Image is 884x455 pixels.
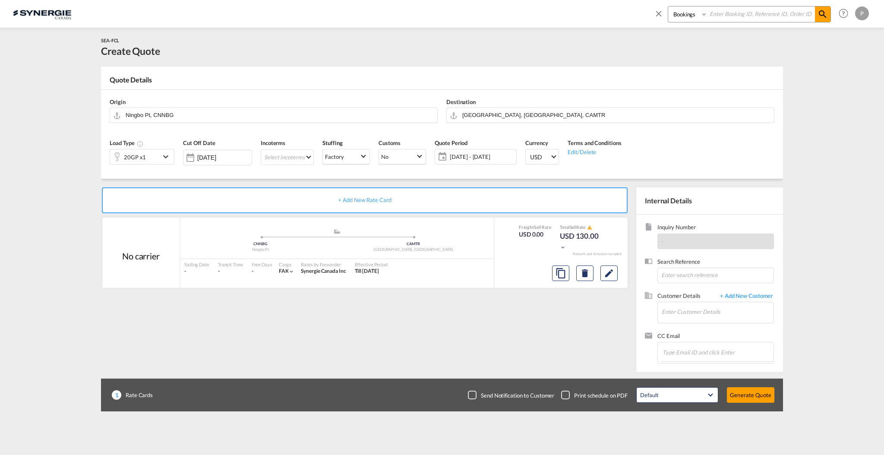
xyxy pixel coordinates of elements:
[654,6,668,27] span: icon-close
[570,224,577,230] span: Sell
[112,390,121,400] span: 1
[110,139,144,146] span: Load Type
[481,392,554,399] div: Send Notification to Customer
[552,265,569,281] button: Copy
[561,391,628,399] md-checkbox: Checkbox No Ink
[560,224,603,231] div: Total Rate
[855,6,869,20] div: P
[279,268,289,274] span: FAK
[716,292,774,302] span: + Add New Customer
[301,268,346,275] div: Synergie Canada Inc
[110,149,174,164] div: 20GP x1icon-chevron-down
[576,265,594,281] button: Delete
[183,139,215,146] span: Cut Off Date
[322,139,342,146] span: Stuffing
[818,9,828,19] md-icon: icon-magnify
[661,238,663,245] span: -
[218,268,243,275] div: -
[121,391,153,399] span: Rate Cards
[636,187,783,214] div: Internal Details
[836,6,855,22] div: Help
[379,139,400,146] span: Customs
[110,98,125,105] span: Origin
[654,9,663,18] md-icon: icon-close
[197,154,252,161] input: Select
[661,342,773,361] md-chips-wrap: Chips container. Enter the text area, then type text, and press enter to add a chip.
[657,223,774,233] span: Inquiry Number
[124,151,146,163] div: 20GP x1
[663,343,749,361] input: Chips input.
[448,151,516,163] span: [DATE] - [DATE]
[446,107,774,123] md-input-container: Montreal, QC, CAMTR
[727,387,774,403] button: Generate Quote
[519,224,551,230] div: Freight Rate
[657,268,774,283] input: Enter search reference
[279,261,295,268] div: Cargo
[184,241,337,247] div: CNNBG
[101,44,160,58] div: Create Quote
[530,153,550,161] span: USD
[435,152,445,162] md-icon: icon-calendar
[126,107,433,123] input: Search by Door/Port
[836,6,851,21] span: Help
[161,152,174,162] md-icon: icon-chevron-down
[218,261,243,268] div: Transit Time
[355,261,388,268] div: Effective Period
[566,252,628,256] div: Remark and Inclusion included
[184,268,209,275] div: -
[640,392,658,398] div: Default
[657,332,774,342] span: CC Email
[355,268,379,274] span: Till [DATE]
[446,98,476,105] span: Destination
[381,153,388,160] div: No
[301,261,346,268] div: Rates by Forwarder
[450,153,514,161] span: [DATE] - [DATE]
[288,269,294,275] md-icon: icon-chevron-down
[337,247,490,253] div: [GEOGRAPHIC_DATA], [GEOGRAPHIC_DATA]
[325,153,344,160] div: Factory
[322,149,370,164] md-select: Select Stuffing: Factory
[587,225,592,230] md-icon: icon-alert
[137,140,144,147] md-icon: icon-information-outline
[101,38,119,43] span: SEA-FCL
[525,149,559,164] md-select: Select Currency: $ USDUnited States Dollar
[101,75,783,89] div: Quote Details
[184,261,209,268] div: Sailing Date
[184,247,337,253] div: Ningbo Pt
[815,6,830,22] span: icon-magnify
[462,107,770,123] input: Search by Door/Port
[707,6,815,22] input: Enter Booking ID, Reference ID, Order ID
[102,187,628,213] div: + Add New Rate Card
[560,231,603,252] div: USD 130.00
[560,244,566,250] md-icon: icon-chevron-down
[525,139,548,146] span: Currency
[657,292,716,302] span: Customer Details
[261,149,314,165] md-select: Select Incoterms
[568,147,621,156] div: Edit/Delete
[332,229,342,234] md-icon: assets/icons/custom/ship-fill.svg
[662,302,773,322] input: Enter Customer Details
[534,224,541,230] span: Sell
[301,268,346,274] span: Synergie Canada Inc
[110,107,438,123] md-input-container: Ningbo Pt, CNNBG
[600,265,618,281] button: Edit
[337,241,490,247] div: CAMTR
[355,268,379,275] div: Till 08 Nov 2025
[519,230,551,239] div: USD 0.00
[468,391,554,399] md-checkbox: Checkbox No Ink
[556,268,566,278] md-icon: assets/icons/custom/copyQuote.svg
[252,261,272,268] div: Free Days
[338,196,391,203] span: + Add New Rate Card
[568,139,621,146] span: Terms and Conditions
[657,258,774,268] span: Search Reference
[13,4,71,23] img: 1f56c880d42311ef80fc7dca854c8e59.png
[574,392,628,399] div: Print schedule on PDF
[586,224,592,231] button: icon-alert
[435,139,467,146] span: Quote Period
[122,250,160,262] div: No carrier
[252,268,253,275] div: -
[261,139,285,146] span: Incoterms
[379,149,426,164] md-select: Select Customs: No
